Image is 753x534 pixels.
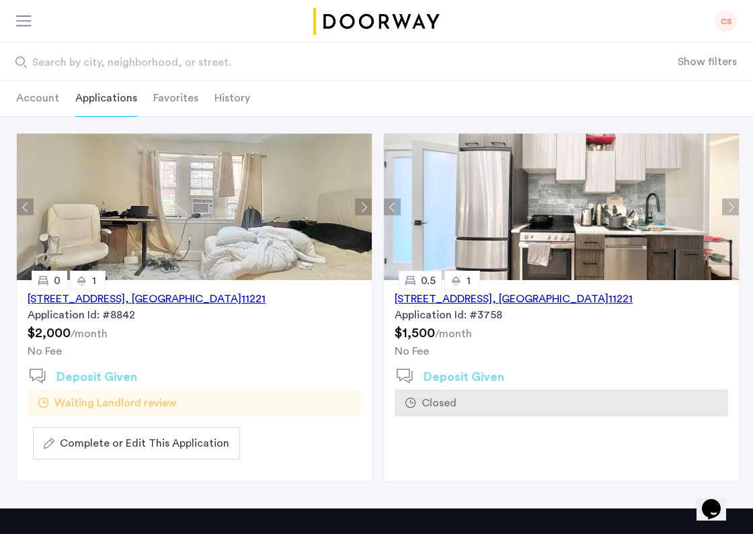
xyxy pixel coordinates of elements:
[28,346,62,357] span: No Fee
[697,480,740,521] iframe: chat widget
[17,134,377,280] img: Apartment photo
[54,395,177,411] span: Waiting Landlord review
[395,326,435,340] span: $1,500
[125,294,241,304] span: , [GEOGRAPHIC_DATA]
[311,8,442,35] a: Cazamio logo
[355,199,372,216] button: Next apartment
[92,275,96,286] span: 1
[17,199,34,216] button: Previous apartment
[467,275,471,286] span: 1
[395,346,429,357] span: No Fee
[56,368,137,386] h2: Deposit Given
[28,291,266,307] div: [STREET_ADDRESS] 11221
[311,8,442,35] img: logo
[75,79,137,117] li: Applications
[384,134,744,280] img: Apartment photo
[395,291,633,307] div: [STREET_ADDRESS] 11221
[395,307,728,323] div: Application Id: #3758
[28,326,71,340] span: $2,000
[28,307,361,323] div: Application Id: #8842
[722,199,739,216] button: Next apartment
[153,79,198,117] li: Favorites
[384,199,401,216] button: Previous apartment
[678,54,737,70] button: Show or hide filters
[60,435,229,451] span: Complete or Edit This Application
[422,395,457,411] span: Closed
[424,368,504,386] h2: Deposit Given
[71,328,108,339] sub: /month
[715,11,737,32] div: CS
[492,294,608,304] span: , [GEOGRAPHIC_DATA]
[33,427,240,459] button: button
[435,328,472,339] sub: /month
[421,275,436,286] span: 0.5
[214,79,250,117] li: History
[16,79,59,117] li: Account
[54,275,61,286] span: 0
[32,54,574,71] span: Search by city, neighborhood, or street.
